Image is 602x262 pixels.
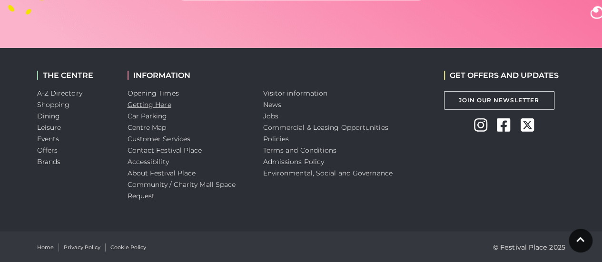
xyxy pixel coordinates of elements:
[37,146,58,155] a: Offers
[128,89,179,97] a: Opening Times
[128,146,202,155] a: Contact Festival Place
[37,123,61,132] a: Leisure
[37,243,54,252] a: Home
[444,91,554,110] a: Join Our Newsletter
[263,146,337,155] a: Terms and Conditions
[493,242,565,253] p: © Festival Place 2025
[110,243,146,252] a: Cookie Policy
[128,112,168,120] a: Car Parking
[64,243,100,252] a: Privacy Policy
[128,71,249,80] h2: INFORMATION
[128,157,169,166] a: Accessibility
[263,100,281,109] a: News
[37,157,61,166] a: Brands
[37,89,82,97] a: A-Z Directory
[128,169,196,177] a: About Festival Place
[444,71,559,80] h2: GET OFFERS AND UPDATES
[37,135,59,143] a: Events
[263,157,325,166] a: Admissions Policy
[128,100,171,109] a: Getting Here
[37,71,113,80] h2: THE CENTRE
[128,180,236,200] a: Community / Charity Mall Space Request
[263,135,289,143] a: Policies
[263,169,393,177] a: Environmental, Social and Governance
[37,112,60,120] a: Dining
[263,112,278,120] a: Jobs
[37,100,70,109] a: Shopping
[263,89,328,97] a: Visitor information
[263,123,388,132] a: Commercial & Leasing Opportunities
[128,135,191,143] a: Customer Services
[128,123,167,132] a: Centre Map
